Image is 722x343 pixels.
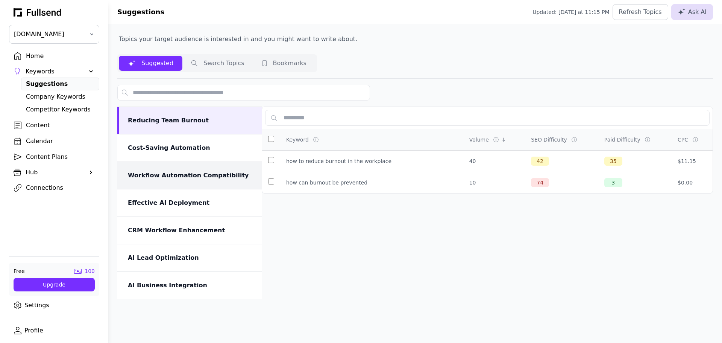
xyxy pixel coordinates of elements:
[26,79,94,88] div: Suggestions
[9,25,99,44] button: [DOMAIN_NAME]
[469,157,519,165] div: 40
[9,135,99,148] a: Calendar
[26,67,83,76] div: Keywords
[619,8,662,17] div: Refresh Topics
[26,92,94,101] div: Company Keywords
[9,119,99,132] a: Content
[645,136,652,143] div: ⓘ
[531,157,549,166] div: 42
[128,116,253,125] div: Reducing Team Burnout
[128,281,253,290] div: AI Business Integration
[26,52,94,61] div: Home
[286,157,391,165] div: how to reduce burnout in the workplace
[604,157,622,166] div: 35
[26,137,94,146] div: Calendar
[128,253,253,262] div: AI Lead Optimization
[693,136,699,143] div: ⓘ
[26,183,94,192] div: Connections
[14,278,95,291] button: Upgrade
[493,136,500,143] div: ⓘ
[678,136,688,143] div: CPC
[14,30,84,39] span: [DOMAIN_NAME]
[26,168,83,177] div: Hub
[9,151,99,163] a: Content Plans
[469,179,519,186] div: 10
[21,90,99,103] a: Company Keywords
[117,7,164,17] h1: Suggestions
[469,136,489,143] div: Volume
[532,8,609,16] div: Updated: [DATE] at 11:15 PM
[671,4,713,20] button: Ask AI
[502,136,506,143] div: ↓
[286,136,309,143] div: Keyword
[9,181,99,194] a: Connections
[182,56,253,71] button: Search Topics
[128,171,253,180] div: Workflow Automation Compatibility
[128,198,253,207] div: Effective AI Deployment
[26,121,94,130] div: Content
[313,136,320,143] div: ⓘ
[286,179,367,186] div: how can burnout be prevented
[20,281,89,288] div: Upgrade
[9,299,99,312] a: Settings
[21,78,99,90] a: Suggestions
[26,105,94,114] div: Competitor Keywords
[531,136,567,143] div: SEO Difficulty
[572,136,578,143] div: ⓘ
[117,33,359,45] p: Topics your target audience is interested in and you might want to write about.
[604,136,640,143] div: Paid Difficulty
[253,56,315,71] button: Bookmarks
[678,157,707,165] div: $11.15
[21,103,99,116] a: Competitor Keywords
[26,152,94,162] div: Content Plans
[613,4,668,20] button: Refresh Topics
[678,8,707,17] div: Ask AI
[678,179,707,186] div: $0.00
[119,56,182,71] button: Suggested
[85,267,95,275] div: 100
[531,178,549,187] div: 74
[604,178,622,187] div: 3
[128,143,253,152] div: Cost-Saving Automation
[14,267,25,275] div: Free
[9,50,99,63] a: Home
[9,324,99,337] a: Profile
[128,226,253,235] div: CRM Workflow Enhancement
